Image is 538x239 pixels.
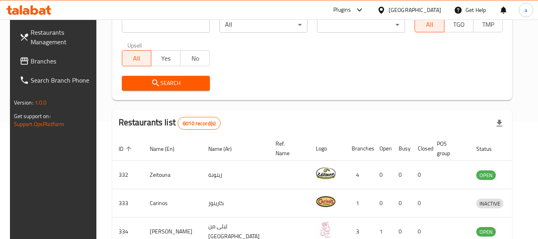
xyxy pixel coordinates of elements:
button: Yes [151,50,180,66]
td: 1 [345,189,373,217]
span: All [418,19,441,30]
button: TMP [473,16,503,32]
span: Branches [31,56,94,66]
button: All [415,16,444,32]
img: Carinos [316,192,336,211]
span: Get support on: [14,111,51,121]
h2: Restaurants list [119,117,221,130]
td: زيتونة [202,161,269,189]
th: Busy [392,136,411,161]
td: 0 [373,189,392,217]
div: ​ [317,17,405,33]
button: TGO [444,16,473,32]
span: Name (Ar) [208,144,242,154]
span: OPEN [476,171,496,180]
span: OPEN [476,227,496,237]
span: Search [128,78,203,88]
div: All [219,17,307,33]
th: Branches [345,136,373,161]
td: 332 [112,161,143,189]
span: Yes [155,53,177,64]
td: كارينوز [202,189,269,217]
td: 0 [411,189,430,217]
td: 0 [392,161,411,189]
a: Search Branch Phone [13,71,100,90]
span: Name (En) [150,144,185,154]
label: Upsell [127,42,142,48]
button: No [180,50,209,66]
div: INACTIVE [476,199,503,208]
span: 1.0.0 [35,97,47,108]
span: Search Branch Phone [31,75,94,85]
span: TMP [477,19,499,30]
td: Carinos [143,189,202,217]
a: Branches [13,51,100,71]
span: 6010 record(s) [178,120,220,127]
th: Logo [309,136,345,161]
span: ID [119,144,134,154]
td: 4 [345,161,373,189]
span: Status [476,144,502,154]
a: Support.OpsPlatform [14,119,65,129]
span: All [125,53,148,64]
button: All [122,50,151,66]
td: 0 [373,161,392,189]
div: [GEOGRAPHIC_DATA] [389,6,441,14]
td: Zeitouna [143,161,202,189]
td: 0 [411,161,430,189]
th: Open [373,136,392,161]
div: Total records count [178,117,221,130]
td: 333 [112,189,143,217]
span: Ref. Name [276,139,300,158]
button: Search [122,76,210,91]
span: No [184,53,206,64]
span: Restaurants Management [31,28,94,47]
th: Closed [411,136,430,161]
td: 0 [392,189,411,217]
span: INACTIVE [476,199,503,208]
span: a [524,6,527,14]
span: TGO [448,19,470,30]
a: Restaurants Management [13,23,100,51]
input: Search for restaurant name or ID.. [122,17,210,33]
span: Version: [14,97,33,108]
span: POS group [437,139,460,158]
div: Plugins [333,5,351,15]
img: Zeitouna [316,163,336,183]
div: Export file [490,114,509,133]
